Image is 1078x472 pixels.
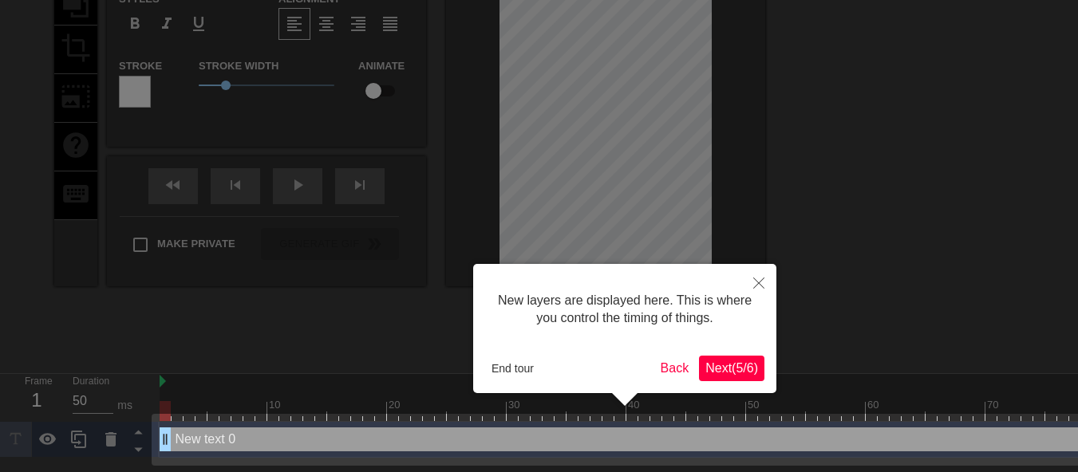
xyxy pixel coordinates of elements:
[699,356,764,381] button: Next
[485,356,540,380] button: End tour
[654,356,696,381] button: Back
[705,361,758,375] span: Next ( 5 / 6 )
[741,264,776,301] button: Close
[485,276,764,344] div: New layers are displayed here. This is where you control the timing of things.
